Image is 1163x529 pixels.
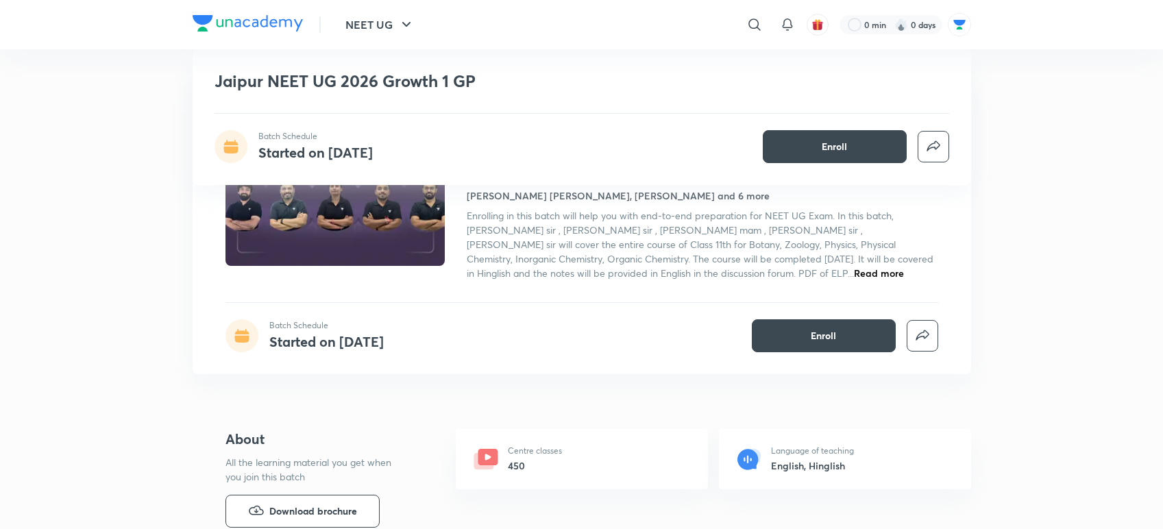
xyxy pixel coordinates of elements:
[807,14,829,36] button: avatar
[225,495,380,528] button: Download brochure
[822,140,847,153] span: Enroll
[948,13,971,36] img: Abhishek Singh
[771,445,854,457] p: Language of teaching
[269,319,384,332] p: Batch Schedule
[225,429,412,450] h4: About
[258,130,373,143] p: Batch Schedule
[193,15,303,35] a: Company Logo
[467,188,770,203] h4: [PERSON_NAME] [PERSON_NAME], [PERSON_NAME] and 6 more
[269,504,357,519] span: Download brochure
[811,19,824,31] img: avatar
[752,319,896,352] button: Enroll
[508,445,562,457] p: Centre classes
[337,11,423,38] button: NEET UG
[894,18,908,32] img: streak
[269,332,384,351] h4: Started on [DATE]
[508,458,562,473] h6: 450
[225,455,402,484] p: All the learning material you get when you join this batch
[223,141,446,267] img: Thumbnail
[193,15,303,32] img: Company Logo
[771,458,854,473] h6: English, Hinglish
[467,209,933,280] span: Enrolling in this batch will help you with end-to-end preparation for NEET UG Exam. In this batch...
[215,71,751,91] h1: Jaipur NEET UG 2026 Growth 1 GP
[258,143,373,162] h4: Started on [DATE]
[763,130,907,163] button: Enroll
[811,329,836,343] span: Enroll
[854,267,904,280] span: Read more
